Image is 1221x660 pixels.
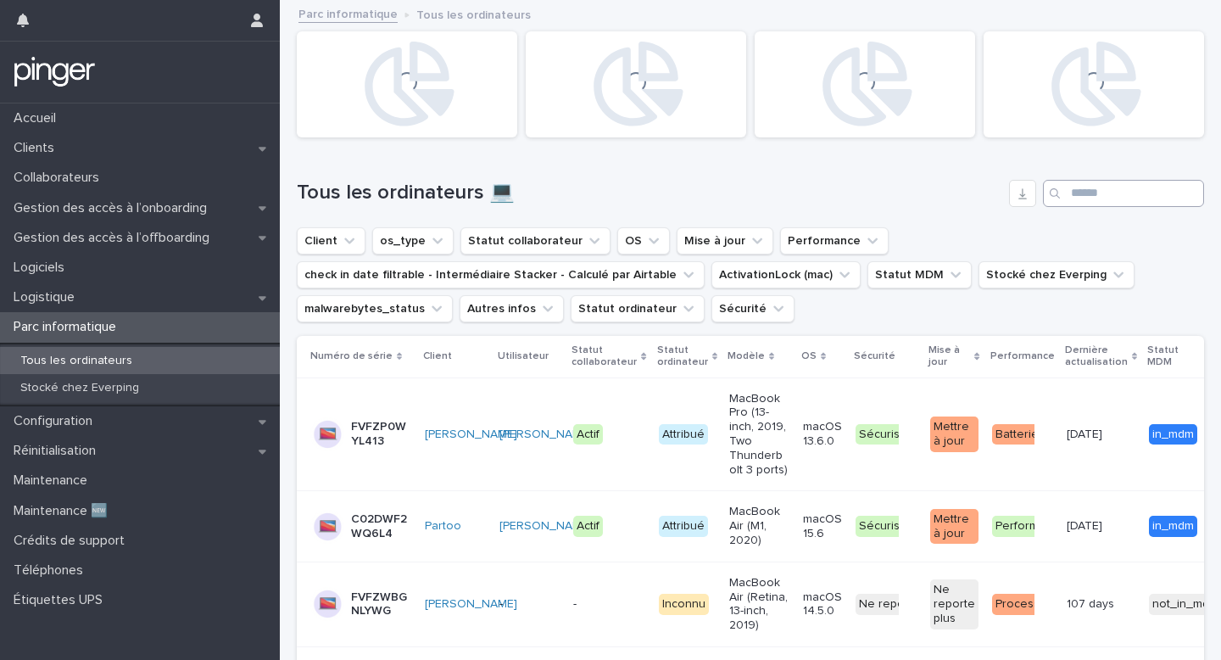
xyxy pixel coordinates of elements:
[930,579,978,629] div: Ne reporte plus
[351,512,411,541] p: C02DWF2WQ6L4
[803,420,842,449] p: macOS 13.6.0
[659,424,708,445] div: Attribué
[7,354,146,368] p: Tous les ordinateurs
[297,227,365,254] button: Client
[711,295,794,322] button: Sécurité
[856,594,949,615] div: Ne reporte plus
[7,170,113,186] p: Collaborateurs
[425,519,461,534] a: Partoo
[7,110,70,126] p: Accueil
[499,519,592,534] a: [PERSON_NAME]
[7,200,220,216] p: Gestion des accès à l’onboarding
[460,227,610,254] button: Statut collaborateur
[573,516,603,537] div: Actif
[423,347,452,366] p: Client
[930,417,978,452] div: Mettre à jour
[729,392,789,478] p: MacBook Pro (13-inch, 2019, Two Thunderbolt 3 ports)
[677,227,773,254] button: Mise à jour
[372,227,454,254] button: os_type
[7,592,116,608] p: Étiquettes UPS
[460,295,564,322] button: Autres infos
[7,473,101,489] p: Maintenance
[425,428,517,442] a: [PERSON_NAME]
[298,3,398,23] a: Parc informatique
[7,319,130,335] p: Parc informatique
[1147,341,1201,372] p: Statut MDM
[310,347,393,366] p: Numéro de série
[7,503,121,519] p: Maintenance 🆕
[7,260,78,276] p: Logiciels
[7,533,138,549] p: Crédits de support
[729,576,789,633] p: MacBook Air (Retina, 13-inch, 2019)
[573,424,603,445] div: Actif
[803,590,842,619] p: macOS 14.5.0
[7,230,223,246] p: Gestion des accès à l’offboarding
[498,347,549,366] p: Utilisateur
[992,594,1062,615] div: Processeur
[7,562,97,579] p: Téléphones
[867,261,972,288] button: Statut MDM
[14,55,96,89] img: mTgBEunGTSyRkCgitkcU
[801,347,817,366] p: OS
[854,347,895,366] p: Sécurité
[729,505,789,547] p: MacBook Air (M1, 2020)
[7,140,68,156] p: Clients
[573,597,633,612] p: -
[351,590,411,619] p: FVFZWBGNLYWG
[499,597,560,612] p: -
[928,341,971,372] p: Mise à jour
[990,347,1055,366] p: Performance
[617,227,670,254] button: OS
[1149,516,1197,537] div: in_mdm
[978,261,1135,288] button: Stocké chez Everping
[803,512,842,541] p: macOS 15.6
[659,516,708,537] div: Attribué
[297,261,705,288] button: check in date filtrable - Intermédiaire Stacker - Calculé par Airtable
[571,341,637,372] p: Statut collaborateur
[416,4,531,23] p: Tous les ordinateurs
[7,381,153,395] p: Stocké chez Everping
[425,597,517,612] a: [PERSON_NAME]
[711,261,861,288] button: ActivationLock (mac)
[1043,180,1204,207] input: Search
[992,516,1059,537] div: Performant
[992,424,1042,445] div: Batterie
[1065,341,1128,372] p: Dernière actualisation
[1067,516,1106,534] p: [DATE]
[657,341,708,372] p: Statut ordinateur
[297,295,453,322] button: malwarebytes_status
[780,227,889,254] button: Performance
[7,413,106,429] p: Configuration
[351,420,411,449] p: FVFZP0WYL413
[7,289,88,305] p: Logistique
[571,295,705,322] button: Statut ordinateur
[659,594,709,615] div: Inconnu
[856,516,911,537] div: Sécurisé
[1149,424,1197,445] div: in_mdm
[297,181,1002,205] h1: Tous les ordinateurs 💻
[499,428,592,442] a: [PERSON_NAME]
[7,443,109,459] p: Réinitialisation
[728,347,765,366] p: Modèle
[1067,424,1106,442] p: [DATE]
[930,509,978,545] div: Mettre à jour
[1067,594,1118,612] p: 107 days
[856,424,911,445] div: Sécurisé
